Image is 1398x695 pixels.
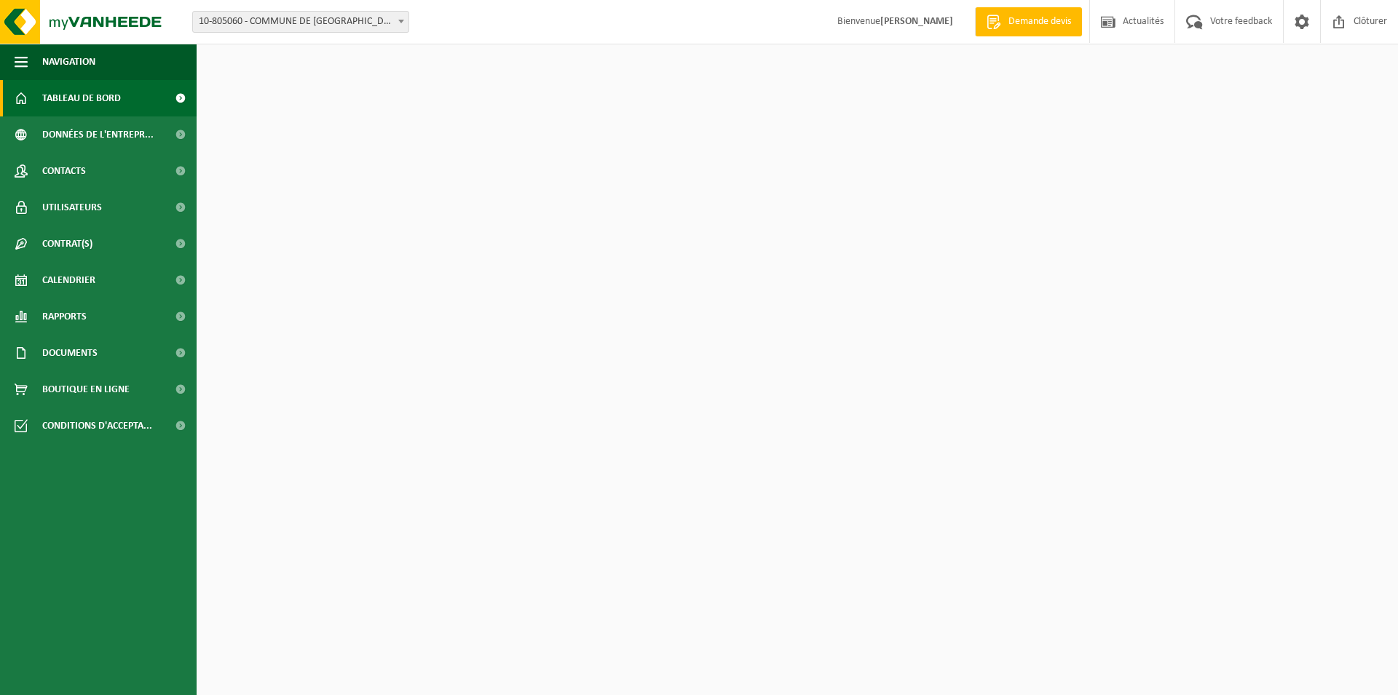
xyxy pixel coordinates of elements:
span: Rapports [42,298,87,335]
span: Contacts [42,153,86,189]
span: 10-805060 - COMMUNE DE FLOREFFE - FRANIÈRE [192,11,409,33]
span: 10-805060 - COMMUNE DE FLOREFFE - FRANIÈRE [193,12,408,32]
span: Contrat(s) [42,226,92,262]
span: Boutique en ligne [42,371,130,408]
span: Conditions d'accepta... [42,408,152,444]
span: Demande devis [1005,15,1075,29]
strong: [PERSON_NAME] [880,16,953,27]
span: Documents [42,335,98,371]
span: Données de l'entrepr... [42,116,154,153]
span: Calendrier [42,262,95,298]
span: Navigation [42,44,95,80]
a: Demande devis [975,7,1082,36]
span: Utilisateurs [42,189,102,226]
span: Tableau de bord [42,80,121,116]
